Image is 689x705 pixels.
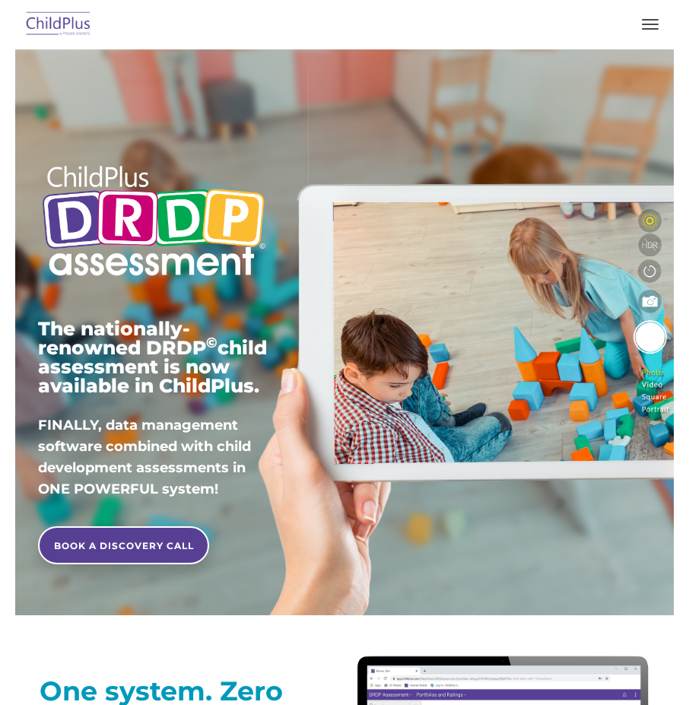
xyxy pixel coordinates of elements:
[38,526,209,564] a: BOOK A DISCOVERY CALL
[38,417,251,497] span: FINALLY, data management software combined with child development assessments in ONE POWERFUL sys...
[38,152,269,293] img: Copyright - DRDP Logo Light
[38,317,267,397] span: The nationally-renowned DRDP child assessment is now available in ChildPlus.
[23,7,94,43] img: ChildPlus by Procare Solutions
[206,334,217,351] sup: ©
